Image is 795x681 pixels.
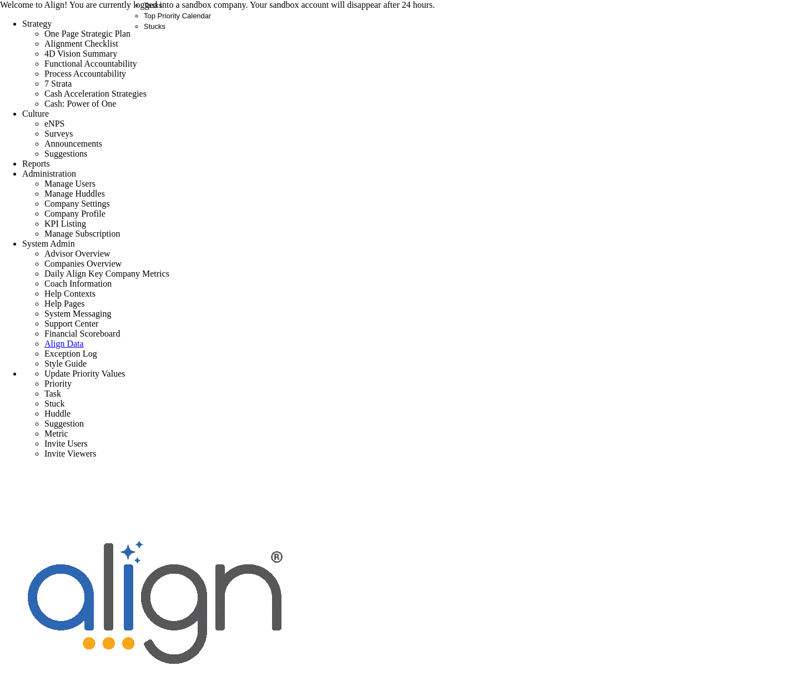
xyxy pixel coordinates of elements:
span: 7 Strata [44,79,72,88]
span: Stuck [44,399,64,408]
span: Exception Log [44,349,97,358]
a: Align Data [44,339,84,348]
span: Support Center [44,319,98,328]
span: Invite Users [44,439,88,448]
span: Company Profile [44,209,105,218]
span: Metric [44,429,68,438]
span: 4D Vision Summary [44,49,117,58]
span: Process Accountability [44,69,126,78]
span: Cash: Power of One [44,99,116,108]
span: Style Guide [44,359,87,368]
span: Top Priority Calendar [144,12,211,20]
span: Manage Huddles [44,189,105,198]
span: Stucks [144,22,165,31]
span: Coach Information [44,279,112,288]
span: Priority [44,379,72,388]
span: Culture [22,109,49,118]
span: Cash Acceleration Strategies [44,89,147,98]
span: Manage Users [44,179,95,188]
span: Update Priority Values [44,369,125,378]
span: Tasks [144,1,162,9]
span: Suggestions [44,149,87,158]
span: Help Pages [44,299,84,308]
span: Company Settings [44,199,110,208]
span: Daily Align Key Company Metrics [44,269,169,278]
span: Administration [22,169,76,178]
span: eNPS [44,119,64,128]
span: Strategy [22,19,52,28]
span: KPI Listing [44,219,86,228]
li: Employee Net Promoter Score: A Measure of Employee Engagement [44,119,795,129]
span: Functional Accountability [44,59,137,68]
span: Surveys [44,129,73,138]
span: Task [44,389,61,398]
span: Announcements [44,139,102,148]
span: Reports [22,159,50,168]
span: Help Contexts [44,289,95,298]
span: Suggestion [44,419,84,428]
span: Invite Viewers [44,449,96,458]
span: System Messaging [44,309,111,318]
span: Companies Overview [44,259,122,268]
span: Huddle [44,409,71,418]
span: System Admin [22,239,75,248]
span: Manage Subscription [44,229,120,238]
span: One Page Strategic Plan [44,29,130,38]
span: Financial Scoreboard [44,329,120,338]
span: Alignment Checklist [44,39,118,48]
span: Advisor Overview [44,249,110,258]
